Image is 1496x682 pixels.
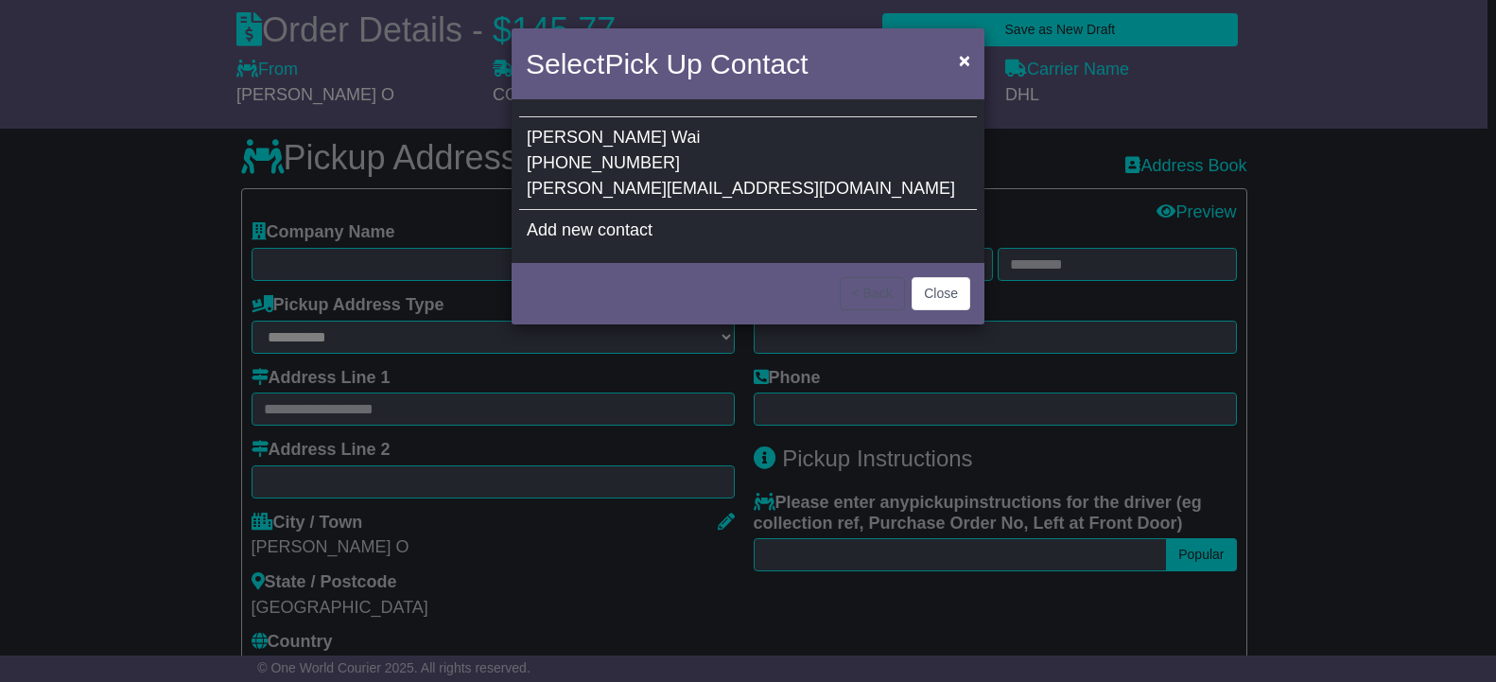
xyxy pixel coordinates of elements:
button: < Back [840,277,905,310]
span: [PHONE_NUMBER] [527,153,680,172]
button: Close [912,277,970,310]
span: Wai [671,128,700,147]
span: [PERSON_NAME][EMAIL_ADDRESS][DOMAIN_NAME] [527,179,955,198]
h4: Select [526,43,808,85]
button: Close [949,41,980,79]
span: Add new contact [527,220,652,239]
span: Contact [710,48,808,79]
span: × [959,49,970,71]
span: [PERSON_NAME] [527,128,667,147]
span: Pick Up [604,48,702,79]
